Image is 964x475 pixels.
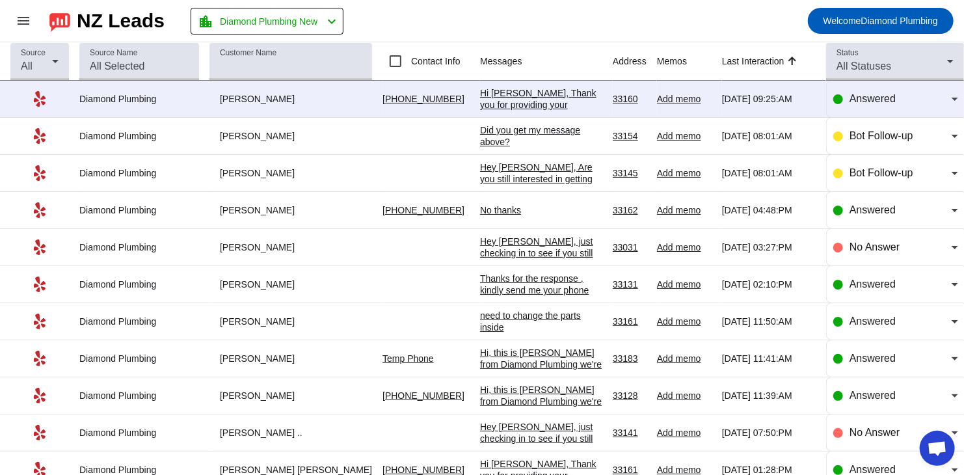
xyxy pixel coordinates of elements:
div: Add memo [657,167,712,179]
a: Temp Phone [382,353,434,364]
div: Diamond Plumbing [79,390,199,401]
div: [DATE] 07:50:PM [722,427,816,439]
div: [PERSON_NAME] [209,353,372,364]
div: Add memo [657,241,712,253]
span: Answered [850,204,896,215]
div: Diamond Plumbing [79,93,199,105]
div: Add memo [657,427,712,439]
span: Answered [850,316,896,327]
a: [PHONE_NUMBER] [382,465,464,475]
mat-label: Source [21,49,46,57]
label: Contact Info [408,55,461,68]
span: Answered [850,464,896,475]
div: [PERSON_NAME] [209,316,372,327]
div: Hey [PERSON_NAME], Are you still interested in getting an estimate? Is there a good number to rea... [480,161,602,220]
th: Messages [480,42,613,81]
div: 33162 [613,204,647,216]
div: need to change the parts inside [480,310,602,333]
span: Answered [850,353,896,364]
span: No Answer [850,427,900,438]
mat-icon: Yelp [32,314,47,329]
mat-icon: Yelp [32,165,47,181]
div: 33183 [613,353,647,364]
div: Hi [PERSON_NAME], Thank you for providing your information! We'll get back to you as soon as poss... [480,87,602,146]
div: Add memo [657,278,712,290]
div: [DATE] 04:48:PM [722,204,816,216]
mat-icon: Yelp [32,277,47,292]
div: Diamond Plumbing [79,353,199,364]
div: [DATE] 09:25:AM [722,93,816,105]
span: All Statuses [837,61,891,72]
mat-icon: Yelp [32,239,47,255]
div: [PERSON_NAME] [209,278,372,290]
a: [PHONE_NUMBER] [382,94,464,104]
div: [DATE] 11:41:AM [722,353,816,364]
mat-icon: Yelp [32,91,47,107]
img: logo [49,10,70,32]
span: No Answer [850,241,900,252]
span: All [21,61,33,72]
span: Bot Follow-up [850,167,913,178]
div: Add memo [657,353,712,364]
div: 33145 [613,167,647,179]
div: [PERSON_NAME] [209,93,372,105]
a: [PHONE_NUMBER] [382,390,464,401]
div: Diamond Plumbing [79,278,199,290]
div: [DATE] 08:01:AM [722,167,816,179]
div: [DATE] 11:50:AM [722,316,816,327]
a: [PHONE_NUMBER] [382,205,464,215]
div: Did you get my message above?​ [480,124,602,148]
div: No thanks [480,204,602,216]
div: [PERSON_NAME] [209,130,372,142]
div: [PERSON_NAME] [209,390,372,401]
div: Add memo [657,93,712,105]
th: Address [613,42,657,81]
mat-label: Source Name [90,49,137,57]
th: Memos [657,42,722,81]
mat-label: Status [837,49,859,57]
div: Add memo [657,316,712,327]
div: Diamond Plumbing [79,316,199,327]
mat-icon: Yelp [32,128,47,144]
div: Add memo [657,130,712,142]
mat-icon: Yelp [32,425,47,441]
span: Answered [850,278,896,290]
div: [DATE] 11:39:AM [722,390,816,401]
div: NZ Leads [77,12,165,30]
div: Diamond Plumbing [79,167,199,179]
div: [PERSON_NAME] .. [209,427,372,439]
div: Diamond Plumbing [79,130,199,142]
a: Open chat [920,431,955,466]
div: Diamond Plumbing [79,204,199,216]
mat-icon: chevron_left [324,14,340,29]
div: 33154 [613,130,647,142]
div: Hey [PERSON_NAME], just checking in to see if you still need help with your project. Please let m... [480,236,602,318]
div: Thanks for the response , kindly send me your phone number , so I can send you more information a... [480,273,602,331]
div: 33131 [613,278,647,290]
span: Bot Follow-up [850,130,913,141]
span: Answered [850,93,896,104]
button: Diamond Plumbing New [191,8,343,34]
div: Add memo [657,204,712,216]
div: 33141 [613,427,647,439]
mat-icon: location_city [198,14,213,29]
span: Answered [850,390,896,401]
div: Diamond Plumbing [79,427,199,439]
span: Diamond Plumbing [823,12,938,30]
mat-icon: Yelp [32,351,47,366]
mat-label: Customer Name [220,49,276,57]
input: All Selected [90,59,189,74]
div: 33031 [613,241,647,253]
div: 33161 [613,316,647,327]
div: Add memo [657,390,712,401]
mat-icon: Yelp [32,202,47,218]
div: Last Interaction [722,55,784,68]
span: Welcome [823,16,861,26]
div: [PERSON_NAME] [209,167,372,179]
div: [PERSON_NAME] [209,241,372,253]
span: Diamond Plumbing New [220,12,317,31]
div: 33160 [613,93,647,105]
div: [DATE] 02:10:PM [722,278,816,290]
div: [DATE] 03:27:PM [722,241,816,253]
div: 33128 [613,390,647,401]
